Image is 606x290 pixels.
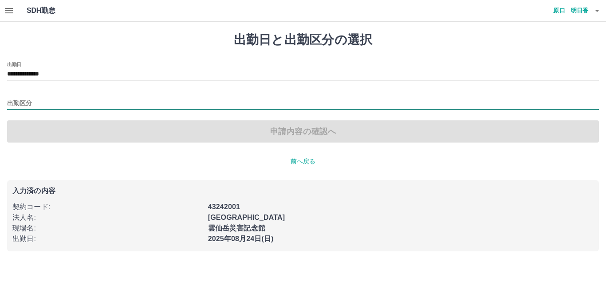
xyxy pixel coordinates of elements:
b: 43242001 [208,203,240,211]
b: 2025年08月24日(日) [208,235,274,242]
p: 法人名 : [12,212,203,223]
p: 前へ戻る [7,157,599,166]
h1: 出勤日と出勤区分の選択 [7,32,599,48]
p: 現場名 : [12,223,203,234]
p: 入力済の内容 [12,187,594,195]
p: 契約コード : [12,202,203,212]
b: [GEOGRAPHIC_DATA] [208,214,285,221]
label: 出勤日 [7,61,21,68]
b: 雲仙岳災害記念館 [208,224,265,232]
p: 出勤日 : [12,234,203,244]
